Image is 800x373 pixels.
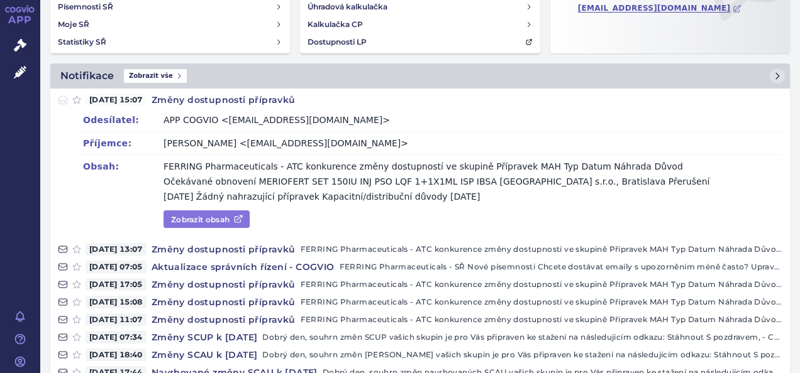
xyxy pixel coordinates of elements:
h4: Změny SCUP k [DATE] [147,331,263,343]
span: [DATE] 07:34 [86,331,147,343]
h4: Kalkulačka CP [308,18,363,31]
h4: Úhradová kalkulačka [308,1,387,13]
dt: Obsah: [83,159,164,174]
a: Moje SŘ [53,16,287,33]
h4: Změny dostupnosti přípravků [147,296,301,308]
h4: Aktualizace správních řízení - COGVIO [147,261,340,273]
span: [DATE] 15:07 [86,94,147,106]
h4: Písemnosti SŘ [58,1,113,13]
h4: Statistiky SŘ [58,36,106,48]
span: Zobrazit vše [124,69,187,83]
h4: Moje SŘ [58,18,89,31]
p: Dobrý den, souhrn změn [PERSON_NAME] vašich skupin je pro Vás připraven ke stažení na následující... [262,349,782,361]
h2: Notifikace [60,68,114,84]
span: [DATE] 15:08 [86,296,147,308]
a: Statistiky SŘ [53,33,287,51]
p: FERRING Pharmaceuticals - ATC konkurence změny dostupností ve skupině Přípravek MAH Typ Datum Náh... [301,296,782,308]
span: [DATE] 11:07 [86,313,147,326]
span: [DATE] 17:05 [86,278,147,291]
p: FERRING Pharmaceuticals - SŘ Nové písemnosti Chcete dostávat emaily s upozorněním méně často? Upr... [340,261,782,273]
a: NotifikaceZobrazit vše [50,63,790,89]
div: [PERSON_NAME] <[EMAIL_ADDRESS][DOMAIN_NAME]> [164,136,408,151]
dt: Odesílatel: [83,112,164,127]
span: [DATE] 07:05 [86,261,147,273]
h4: Změny SCAU k [DATE] [147,349,263,361]
p: Dobrý den, souhrn změn SCUP vašich skupin je pro Vás připraven ke stažení na následujícím odkazu:... [262,331,782,343]
div: APP COGVIO <[EMAIL_ADDRESS][DOMAIN_NAME]> [164,112,390,127]
h4: Změny dostupnosti přípravků [147,243,301,256]
p: FERRING Pharmaceuticals - ATC konkurence změny dostupností ve skupině Přípravek MAH Typ Datum Náh... [301,313,782,326]
h4: Změny dostupnosti přípravků [147,94,301,106]
a: [EMAIL_ADDRESS][DOMAIN_NAME] [578,4,742,13]
span: [DATE] 18:40 [86,349,147,361]
h4: Změny dostupnosti přípravků [147,278,301,291]
p: FERRING Pharmaceuticals - ATC konkurence změny dostupností ve skupině Přípravek MAH Typ Datum Náh... [164,159,727,204]
a: Dostupnosti LP [303,33,537,51]
p: FERRING Pharmaceuticals - ATC konkurence změny dostupností ve skupině Přípravek MAH Typ Datum Náh... [301,243,782,256]
a: Zobrazit obsah [164,210,250,228]
dt: Příjemce: [83,136,164,151]
p: FERRING Pharmaceuticals - ATC konkurence změny dostupností ve skupině Přípravek MAH Typ Datum Náh... [301,278,782,291]
a: Kalkulačka CP [303,16,537,33]
h4: Dostupnosti LP [308,36,367,48]
span: [DATE] 13:07 [86,243,147,256]
h4: Změny dostupnosti přípravků [147,313,301,326]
